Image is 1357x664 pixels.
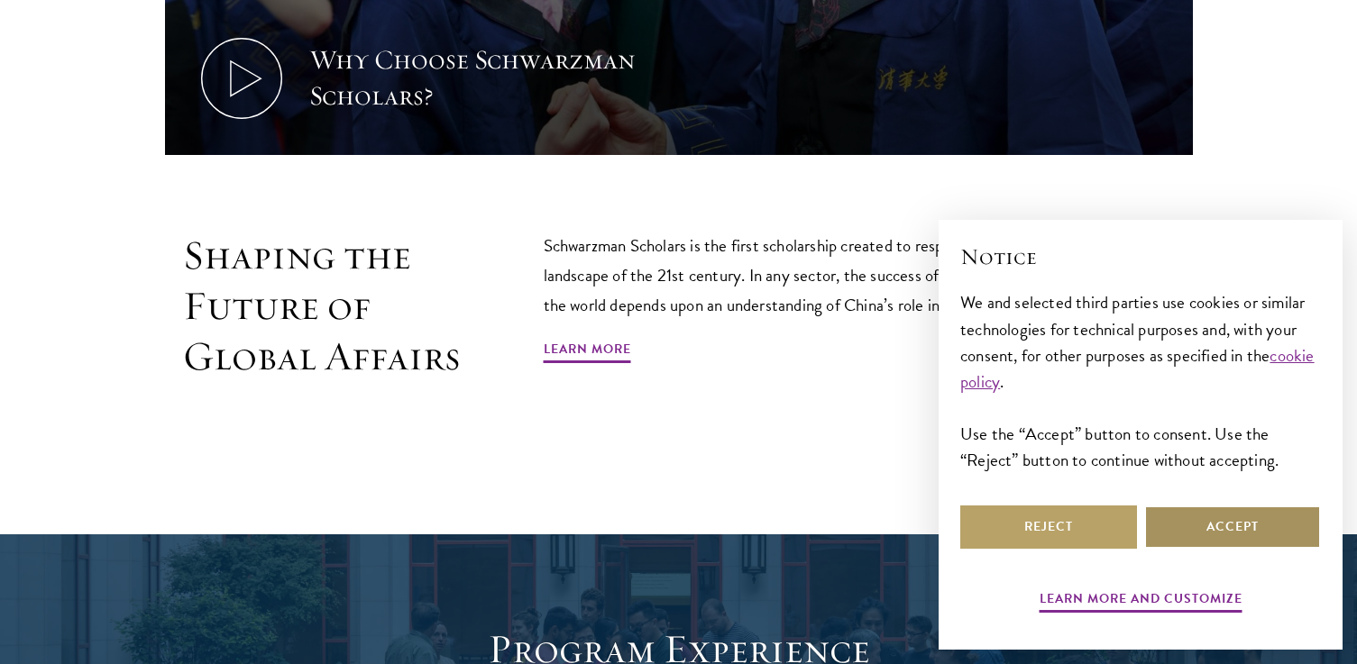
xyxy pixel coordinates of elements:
[960,241,1321,272] h2: Notice
[309,42,643,114] div: Why Choose Schwarzman Scholars?
[544,338,631,366] a: Learn More
[960,342,1315,395] a: cookie policy
[1040,587,1242,615] button: Learn more and customize
[183,231,463,381] h2: Shaping the Future of Global Affairs
[960,505,1137,549] button: Reject
[544,231,1112,320] p: Schwarzman Scholars is the first scholarship created to respond to the geopolitical landscape of ...
[960,289,1321,472] div: We and selected third parties use cookies or similar technologies for technical purposes and, wit...
[1144,505,1321,549] button: Accept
